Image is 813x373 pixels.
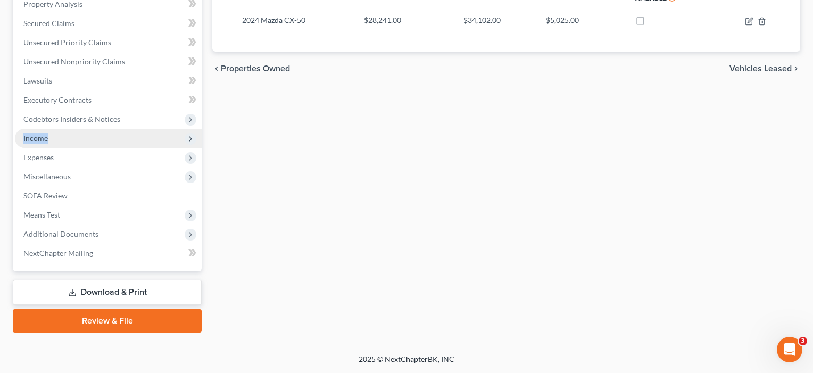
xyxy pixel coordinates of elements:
iframe: Intercom live chat [777,337,802,362]
span: Unsecured Priority Claims [23,38,111,47]
span: NextChapter Mailing [23,248,93,258]
td: $34,102.00 [455,10,537,30]
a: Download & Print [13,280,202,305]
td: $5,025.00 [537,10,627,30]
span: Properties Owned [221,64,290,73]
span: Income [23,134,48,143]
span: Miscellaneous [23,172,71,181]
button: Vehicles Leased chevron_right [729,64,800,73]
span: SOFA Review [23,191,68,200]
td: $28,241.00 [355,10,455,30]
a: Lawsuits [15,71,202,90]
span: Additional Documents [23,229,98,238]
span: Vehicles Leased [729,64,792,73]
span: Expenses [23,153,54,162]
a: SOFA Review [15,186,202,205]
a: Review & File [13,309,202,333]
i: chevron_left [212,64,221,73]
span: Secured Claims [23,19,74,28]
span: 3 [799,337,807,345]
div: 2025 © NextChapterBK, INC [103,354,710,373]
span: Executory Contracts [23,95,92,104]
span: Means Test [23,210,60,219]
a: NextChapter Mailing [15,244,202,263]
a: Unsecured Priority Claims [15,33,202,52]
td: 2024 Mazda CX-50 [234,10,355,30]
a: Unsecured Nonpriority Claims [15,52,202,71]
span: Codebtors Insiders & Notices [23,114,120,123]
a: Secured Claims [15,14,202,33]
a: Executory Contracts [15,90,202,110]
i: chevron_right [792,64,800,73]
button: chevron_left Properties Owned [212,64,290,73]
span: Lawsuits [23,76,52,85]
span: Unsecured Nonpriority Claims [23,57,125,66]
